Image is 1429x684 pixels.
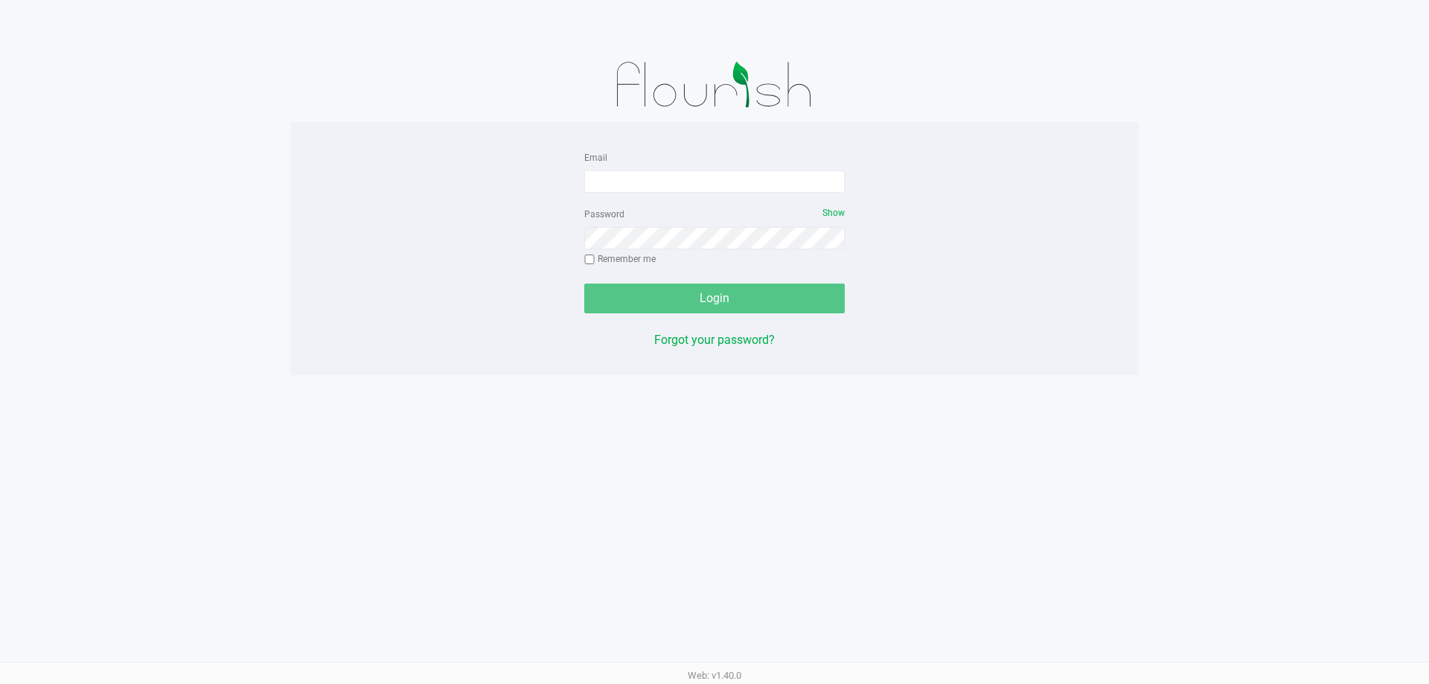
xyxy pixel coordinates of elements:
label: Email [584,151,607,164]
button: Forgot your password? [654,331,775,349]
span: Show [822,208,845,218]
label: Password [584,208,624,221]
input: Remember me [584,255,595,265]
label: Remember me [584,252,656,266]
span: Web: v1.40.0 [688,670,741,681]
